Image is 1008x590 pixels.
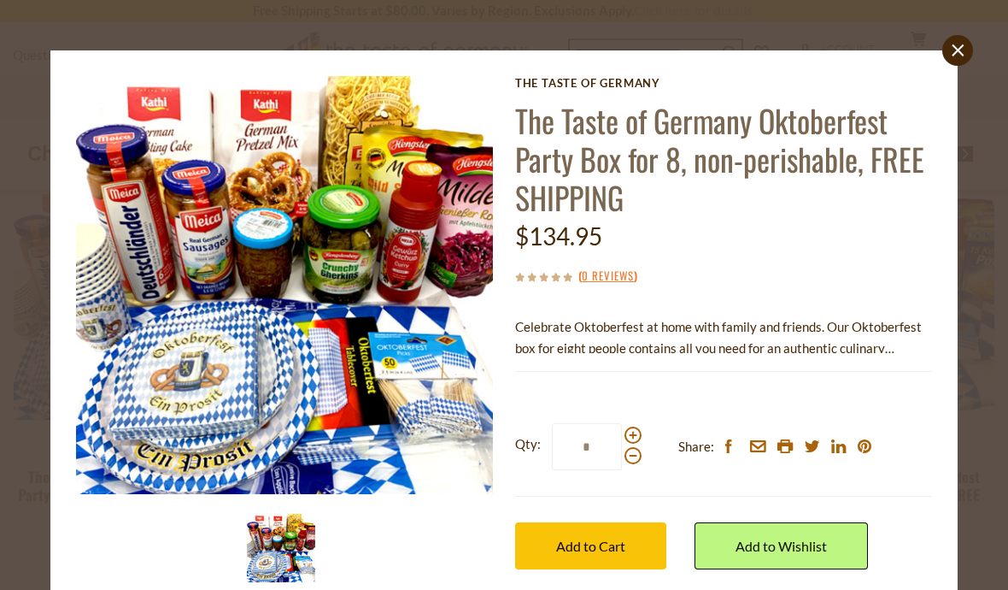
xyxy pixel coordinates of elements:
a: The Taste of Germany Oktoberfest Party Box for 8, non-perishable, FREE SHIPPING [515,97,924,220]
img: The Taste of Germany Oktoberfest Party Box for 8, non-perishable, FREE SHIPPING [247,514,315,582]
span: ( ) [578,267,637,284]
span: Share: [678,436,714,457]
a: 0 Reviews [582,267,634,286]
input: Qty: [552,423,622,470]
a: The Taste of Germany [515,76,932,90]
strong: Qty: [515,434,541,455]
span: Add to Cart [556,538,625,554]
img: The Taste of Germany Oktoberfest Party Box for 8, non-perishable, FREE SHIPPING [76,76,494,494]
button: Add to Cart [515,522,666,569]
span: $134.95 [515,221,602,251]
a: Add to Wishlist [694,522,868,569]
p: Celebrate Oktoberfest at home with family and friends. Our Oktoberfest box for eight people conta... [515,316,932,359]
